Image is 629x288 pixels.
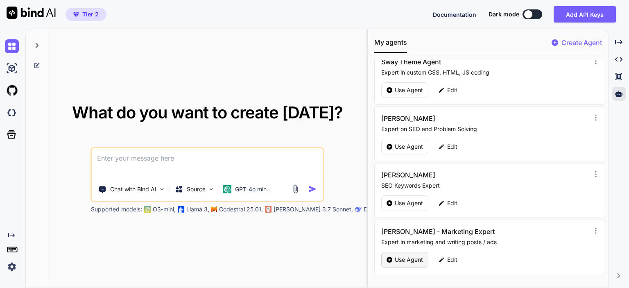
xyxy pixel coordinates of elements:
[381,125,589,133] p: Expert on SEO and Problem Solving
[489,10,519,18] span: Dark mode
[219,205,263,213] p: Codestral 25.01,
[66,8,106,21] button: premiumTier 2
[7,7,56,19] img: Bind AI
[381,227,527,236] h3: [PERSON_NAME] - Marketing Expert
[381,238,589,246] p: Expert in marketing and writing posts / ads
[355,206,362,213] img: claude
[291,184,300,194] img: attachment
[308,185,317,193] img: icon
[395,256,423,264] p: Use Agent
[110,185,156,193] p: Chat with Bind AI
[561,38,602,48] p: Create Agent
[5,106,19,120] img: darkCloudIdeIcon
[265,206,272,213] img: claude
[224,185,232,193] img: GPT-4o mini
[433,11,476,18] span: Documentation
[91,205,142,213] p: Supported models:
[82,10,99,18] span: Tier 2
[186,205,209,213] p: Llama 3,
[364,205,398,213] p: Deepseek R1
[395,199,423,207] p: Use Agent
[72,102,343,122] span: What do you want to create [DATE]?
[73,12,79,17] img: premium
[5,84,19,98] img: githubLight
[153,205,176,213] p: O3-mini,
[5,61,19,75] img: ai-studio
[5,39,19,53] img: chat
[5,260,19,274] img: settings
[274,205,353,213] p: [PERSON_NAME] 3.7 Sonnet,
[381,68,589,77] p: Expert in custom CSS, HTML, JS coding
[235,185,270,193] p: GPT-4o min..
[159,186,166,193] img: Pick Tools
[554,6,616,23] button: Add API Keys
[447,199,457,207] p: Edit
[381,181,589,190] p: SEO Keywords Expert
[178,206,185,213] img: Llama2
[381,113,527,123] h3: [PERSON_NAME]
[374,37,407,53] button: My agents
[447,86,457,94] p: Edit
[208,186,215,193] img: Pick Models
[447,256,457,264] p: Edit
[433,10,476,19] button: Documentation
[381,57,527,67] h3: Sway Theme Agent
[212,206,217,212] img: Mistral-AI
[395,143,423,151] p: Use Agent
[447,143,457,151] p: Edit
[381,170,527,180] h3: [PERSON_NAME]
[187,185,206,193] p: Source
[145,206,151,213] img: GPT-4
[395,86,423,94] p: Use Agent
